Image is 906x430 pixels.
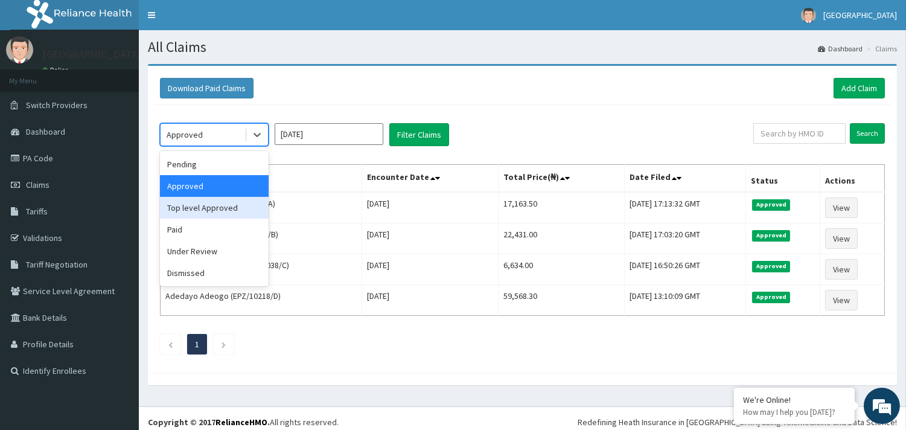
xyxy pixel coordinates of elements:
a: Add Claim [834,78,885,98]
button: Filter Claims [389,123,449,146]
td: [DATE] 16:50:26 GMT [624,254,746,285]
input: Select Month and Year [275,123,383,145]
a: Dashboard [818,43,863,54]
a: Online [42,66,71,74]
a: Next page [221,339,226,350]
input: Search [850,123,885,144]
div: Chat with us now [63,68,203,83]
td: 59,568.30 [498,285,624,316]
td: Adedayo Adeogo (EPZ/10218/D) [161,285,362,316]
td: [DATE] 17:13:32 GMT [624,192,746,223]
div: Approved [160,175,269,197]
th: Encounter Date [362,165,499,193]
span: We're online! [70,135,167,257]
span: Tariffs [26,206,48,217]
td: [DATE] [362,223,499,254]
td: [DATE] [362,254,499,285]
span: Approved [752,292,790,303]
th: Actions [820,165,885,193]
span: Approved [752,261,790,272]
a: Previous page [168,339,173,350]
span: Tariff Negotiation [26,259,88,270]
span: Switch Providers [26,100,88,111]
div: Redefining Heath Insurance in [GEOGRAPHIC_DATA] using Telemedicine and Data Science! [578,416,897,428]
td: [DATE] [362,285,499,316]
a: View [825,197,858,218]
img: User Image [6,36,33,63]
th: Date Filed [624,165,746,193]
p: How may I help you today? [743,407,846,417]
span: Approved [752,199,790,210]
div: Pending [160,153,269,175]
a: View [825,290,858,310]
span: [GEOGRAPHIC_DATA] [823,10,897,21]
a: View [825,259,858,280]
td: 17,163.50 [498,192,624,223]
td: 22,431.00 [498,223,624,254]
td: [DATE] [362,192,499,223]
div: Paid [160,219,269,240]
div: Top level Approved [160,197,269,219]
p: [GEOGRAPHIC_DATA] [42,49,142,60]
span: Claims [26,179,49,190]
img: d_794563401_company_1708531726252_794563401 [22,60,49,91]
td: [DATE] 17:03:20 GMT [624,223,746,254]
li: Claims [864,43,897,54]
h1: All Claims [148,39,897,55]
a: Page 1 is your current page [195,339,199,350]
input: Search by HMO ID [753,123,846,144]
a: View [825,228,858,249]
div: Dismissed [160,262,269,284]
span: Approved [752,230,790,241]
span: Dashboard [26,126,65,137]
td: [DATE] 13:10:09 GMT [624,285,746,316]
div: Under Review [160,240,269,262]
th: Total Price(₦) [498,165,624,193]
div: Minimize live chat window [198,6,227,35]
div: We're Online! [743,394,846,405]
th: Status [746,165,820,193]
strong: Copyright © 2017 . [148,417,270,428]
img: User Image [801,8,816,23]
a: RelianceHMO [215,417,267,428]
button: Download Paid Claims [160,78,254,98]
div: Approved [167,129,203,141]
textarea: Type your message and hit 'Enter' [6,295,230,337]
td: 6,634.00 [498,254,624,285]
